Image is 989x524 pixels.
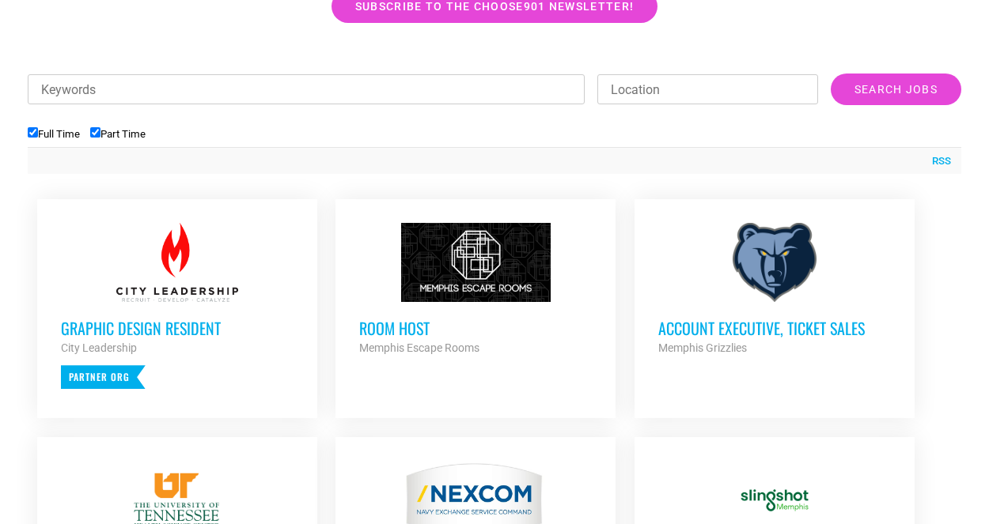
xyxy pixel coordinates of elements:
[335,199,616,381] a: Room Host Memphis Escape Rooms
[28,74,585,104] input: Keywords
[359,318,592,338] h3: Room Host
[61,318,294,338] h3: Graphic Design Resident
[355,1,634,12] span: Subscribe to the Choose901 newsletter!
[658,341,747,354] strong: Memphis Grizzlies
[359,341,479,354] strong: Memphis Escape Rooms
[90,128,146,140] label: Part Time
[597,74,818,104] input: Location
[635,199,915,381] a: Account Executive, Ticket Sales Memphis Grizzlies
[61,341,137,354] strong: City Leadership
[831,74,961,105] input: Search Jobs
[28,127,38,138] input: Full Time
[924,153,951,169] a: RSS
[658,318,891,338] h3: Account Executive, Ticket Sales
[61,365,146,389] p: Partner Org
[90,127,100,138] input: Part Time
[37,199,317,413] a: Graphic Design Resident City Leadership Partner Org
[28,128,80,140] label: Full Time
